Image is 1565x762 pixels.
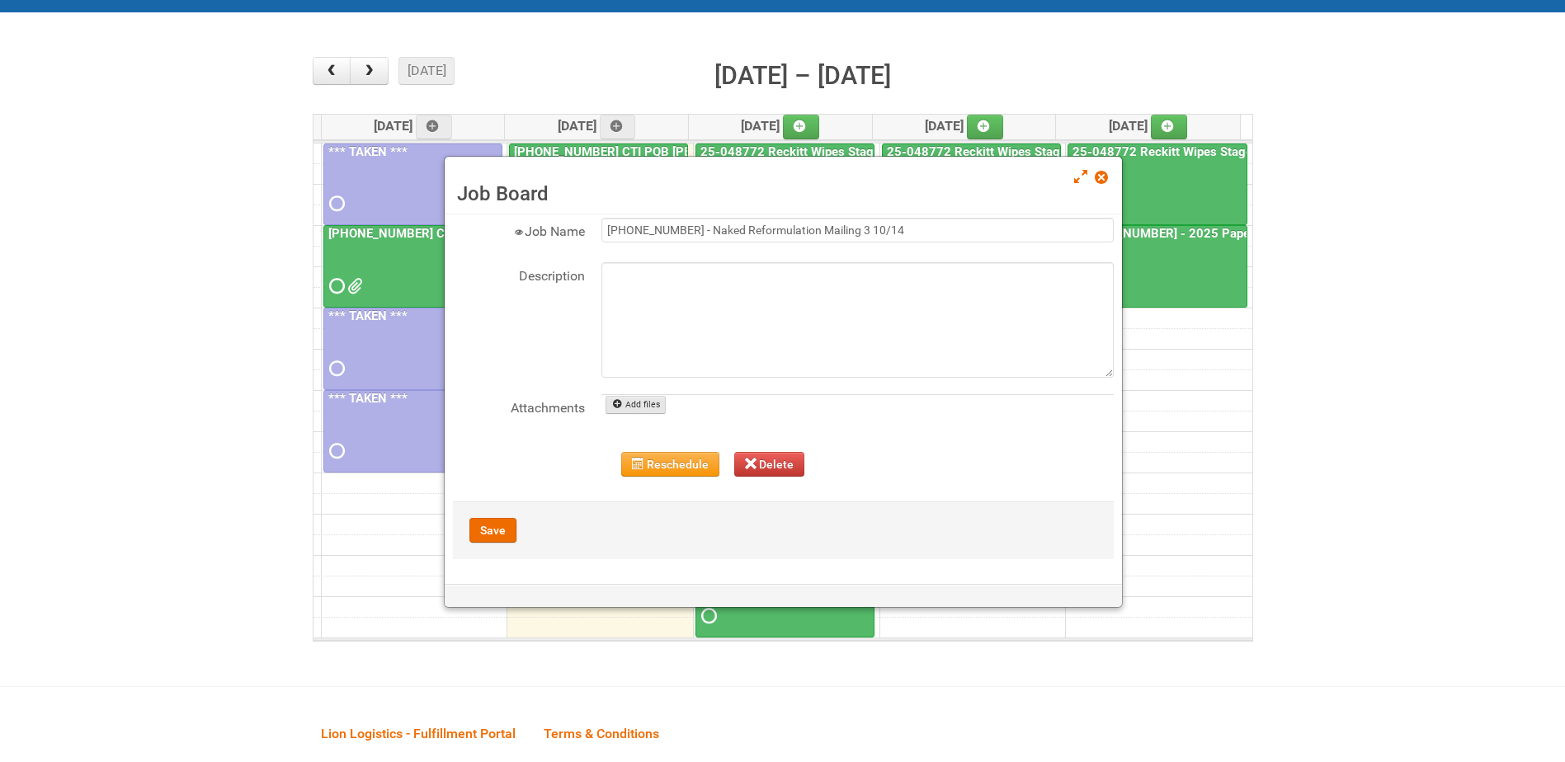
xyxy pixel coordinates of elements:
span: Requested [329,280,341,292]
a: Add an event [416,115,452,139]
span: Requested [329,445,341,457]
button: Reschedule [621,452,719,477]
button: Delete [734,452,805,477]
span: Terms & Conditions [544,726,659,741]
a: [PHONE_NUMBER] - 2025 Paper Towel Landscape - Packing Day [1068,225,1247,308]
a: [PHONE_NUMBER] CTI PQB [PERSON_NAME] Real US - blinding day [325,226,710,241]
a: Add an event [600,115,636,139]
a: [PHONE_NUMBER] CTI PQB [PERSON_NAME] Real US - blinding day [511,144,896,159]
a: Add an event [1151,115,1187,139]
span: Lion Logistics - Fulfillment Portal [321,726,516,741]
span: [DATE] [374,118,452,134]
label: Job Name [453,218,585,242]
span: Requested [329,198,341,209]
a: 25-048772 Reckitt Wipes Stage 4 - blinding/labeling day [695,143,874,226]
span: [DATE] [558,118,636,134]
span: Requested [701,610,713,622]
label: Attachments [453,394,585,418]
a: 25-048772 Reckitt Wipes Stage 4 - blinding/labeling day [884,144,1208,159]
a: 25-048772 Reckitt Wipes Stage 4 - blinding/labeling day [882,143,1061,226]
span: [DATE] [925,118,1003,134]
label: Description [453,262,585,286]
h2: [DATE] – [DATE] [714,57,891,95]
a: [PHONE_NUMBER] CTI PQB [PERSON_NAME] Real US - blinding day [509,143,688,226]
h3: Job Board [457,181,1110,206]
span: Requested [329,363,341,374]
a: [PHONE_NUMBER] CTI PQB [PERSON_NAME] Real US - blinding day [323,225,502,308]
a: Terms & Conditions [531,708,672,759]
span: [DATE] [1109,118,1187,134]
a: Lion Logistics - Fulfillment Portal [309,708,528,759]
a: 25-048772 Reckitt Wipes Stage 4 - blinding/labeling day [1068,143,1247,226]
button: Save [469,518,516,543]
a: Add an event [783,115,819,139]
a: 25-048772 Reckitt Wipes Stage 4 - blinding/labeling day [1069,144,1393,159]
a: 25-048772 Reckitt Wipes Stage 4 - blinding/labeling day [697,144,1021,159]
span: Front Label KRAFT batch 2 (02.26.26) - code AZ05 use 2nd.docx Front Label KRAFT batch 2 (02.26.26... [347,280,359,292]
span: [DATE] [741,118,819,134]
button: [DATE] [398,57,455,85]
a: Add an event [967,115,1003,139]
